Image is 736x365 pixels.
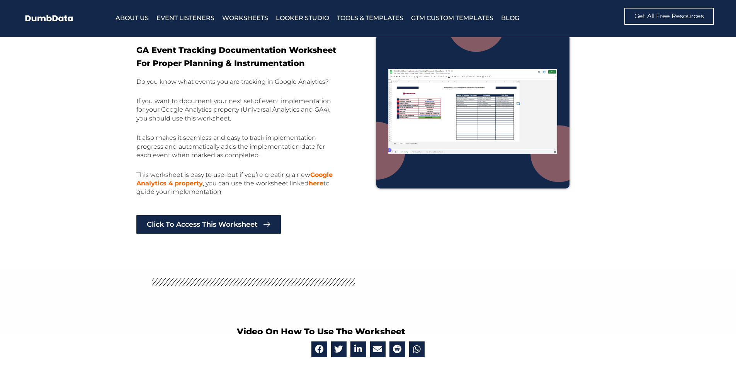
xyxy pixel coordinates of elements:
[389,341,405,357] div: Share on reddit
[350,341,366,357] div: Share on linkedin
[136,171,333,187] a: Google Analytics 4 property
[136,215,281,234] a: Click to Access This Worksheet
[136,44,336,70] h2: GA Event Tracking Documentation Worksheet For Proper Planning & Instrumentation
[624,8,714,25] a: Get All Free Resources
[409,341,425,357] div: Share on whatsapp
[136,97,336,123] p: If you want to document your next set of event implementation for your Google Analytics property ...
[311,341,327,357] div: Share on facebook
[136,134,336,160] p: It also makes it seamless and easy to track implementation progress and automatically adds the im...
[309,180,323,187] a: here
[634,13,704,19] span: Get All Free Resources
[237,326,500,338] h2: Video on how to use the Worksheet
[156,13,214,24] a: Event Listeners
[136,78,336,86] p: Do you know what events you are tracking in Google Analytics?
[370,341,386,357] div: Share on email
[276,13,329,24] a: Looker Studio
[147,221,258,228] span: Click to Access This Worksheet
[136,171,336,197] p: This worksheet is easy to use, but if you’re creating a new , you can use the worksheet linked to...
[501,13,519,24] a: Blog
[337,13,403,24] a: Tools & Templates
[116,13,149,24] a: About Us
[116,13,574,24] nav: Menu
[411,13,493,24] a: GTM Custom Templates
[222,13,268,24] a: Worksheets
[331,341,347,357] div: Share on twitter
